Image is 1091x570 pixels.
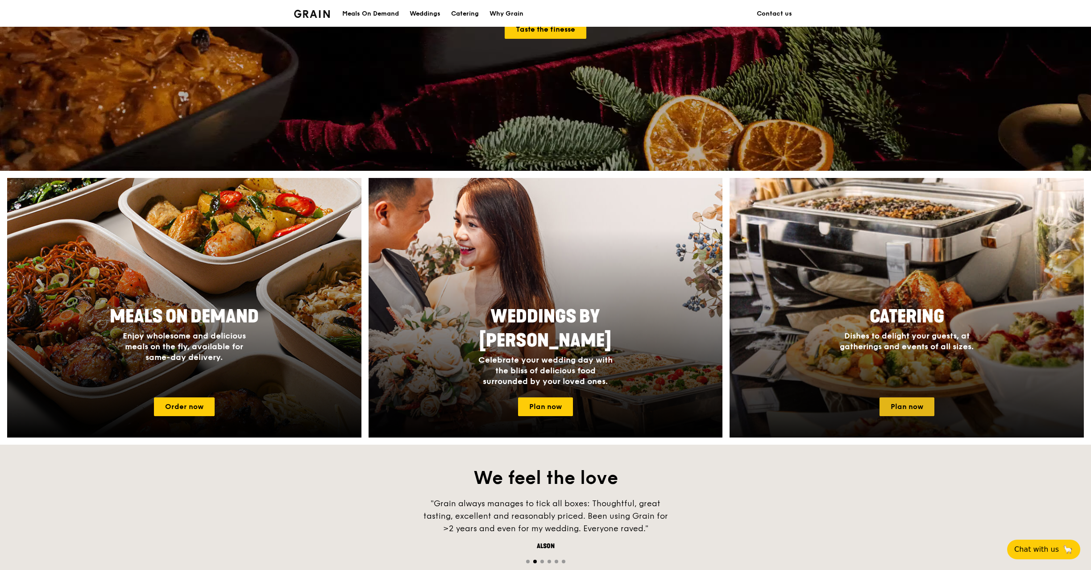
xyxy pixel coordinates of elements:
a: Taste the finesse [505,20,586,39]
a: Order now [154,397,215,416]
a: Contact us [751,0,797,27]
span: Go to slide 5 [555,560,558,563]
div: Alson [412,542,680,551]
a: Catering [446,0,484,27]
a: Meals On DemandEnjoy wholesome and delicious meals on the fly, available for same-day delivery.Or... [7,178,361,438]
span: Go to slide 6 [562,560,565,563]
a: Weddings [404,0,446,27]
div: Weddings [410,0,440,27]
a: Weddings by [PERSON_NAME]Celebrate your wedding day with the bliss of delicious food surrounded b... [369,178,723,438]
span: 🦙 [1062,544,1073,555]
span: Go to slide 4 [548,560,551,563]
span: Catering [870,306,944,327]
span: Go to slide 1 [526,560,530,563]
div: "Grain always manages to tick all boxes: Thoughtful, great tasting, excellent and reasonably pric... [412,497,680,535]
span: Celebrate your wedding day with the bliss of delicious food surrounded by your loved ones. [478,355,613,386]
a: Plan now [879,397,934,416]
button: Chat with us🦙 [1007,540,1080,559]
span: Go to slide 3 [540,560,544,563]
a: Why Grain [484,0,529,27]
a: CateringDishes to delight your guests, at gatherings and events of all sizes.Plan now [730,178,1084,438]
span: Chat with us [1014,544,1059,555]
img: weddings-card.4f3003b8.jpg [369,178,723,438]
div: Meals On Demand [342,0,399,27]
span: Weddings by [PERSON_NAME] [479,306,611,351]
span: Meals On Demand [110,306,259,327]
a: Plan now [518,397,573,416]
span: Enjoy wholesome and delicious meals on the fly, available for same-day delivery. [123,331,246,362]
img: Grain [294,10,330,18]
span: Dishes to delight your guests, at gatherings and events of all sizes. [840,331,974,351]
img: meals-on-demand-card.d2b6f6db.png [7,178,361,438]
div: Catering [451,0,479,27]
span: Go to slide 2 [533,560,537,563]
div: Why Grain [489,0,523,27]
